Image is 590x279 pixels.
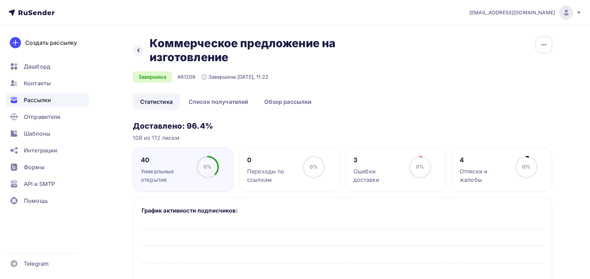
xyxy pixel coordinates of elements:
[24,62,50,71] span: Дашборд
[469,9,555,16] span: [EMAIL_ADDRESS][DOMAIN_NAME]
[469,6,582,20] a: [EMAIL_ADDRESS][DOMAIN_NAME]
[24,259,49,268] span: Telegram
[460,156,509,164] div: 4
[181,94,256,110] a: Список получателей
[353,156,403,164] div: 3
[24,79,51,87] span: Контакты
[142,206,544,215] h5: График активности подписчиков:
[178,73,196,80] div: #61209
[257,94,319,110] a: Обзор рассылки
[24,96,51,104] span: Рассылки
[6,160,89,174] a: Формы
[24,180,55,188] span: API и SMTP
[24,196,48,205] span: Помощь
[133,134,552,142] div: 108 из 112 писем
[460,167,509,184] div: Отписки и жалобы
[6,93,89,107] a: Рассылки
[150,36,361,64] h2: Коммерческое предложение на изготовление
[353,167,403,184] div: Ошибки доставки
[141,167,190,184] div: Уникальные открытия
[133,71,172,83] div: Завершена
[6,127,89,141] a: Шаблоны
[141,156,190,164] div: 40
[6,59,89,73] a: Дашборд
[201,73,268,80] div: Завершена [DATE], 11:22
[247,167,296,184] div: Переходы по ссылкам
[133,121,552,131] h3: Доставлено: 96.4%
[247,156,296,164] div: 0
[416,164,424,170] span: 0%
[24,129,50,138] span: Шаблоны
[25,38,77,47] div: Создать рассылку
[6,110,89,124] a: Отправители
[522,164,530,170] span: 0%
[133,94,180,110] a: Статистика
[24,146,57,155] span: Интеграции
[6,76,89,90] a: Контакты
[24,163,44,171] span: Формы
[24,113,61,121] span: Отправители
[203,164,211,170] span: 0%
[310,164,318,170] span: 0%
